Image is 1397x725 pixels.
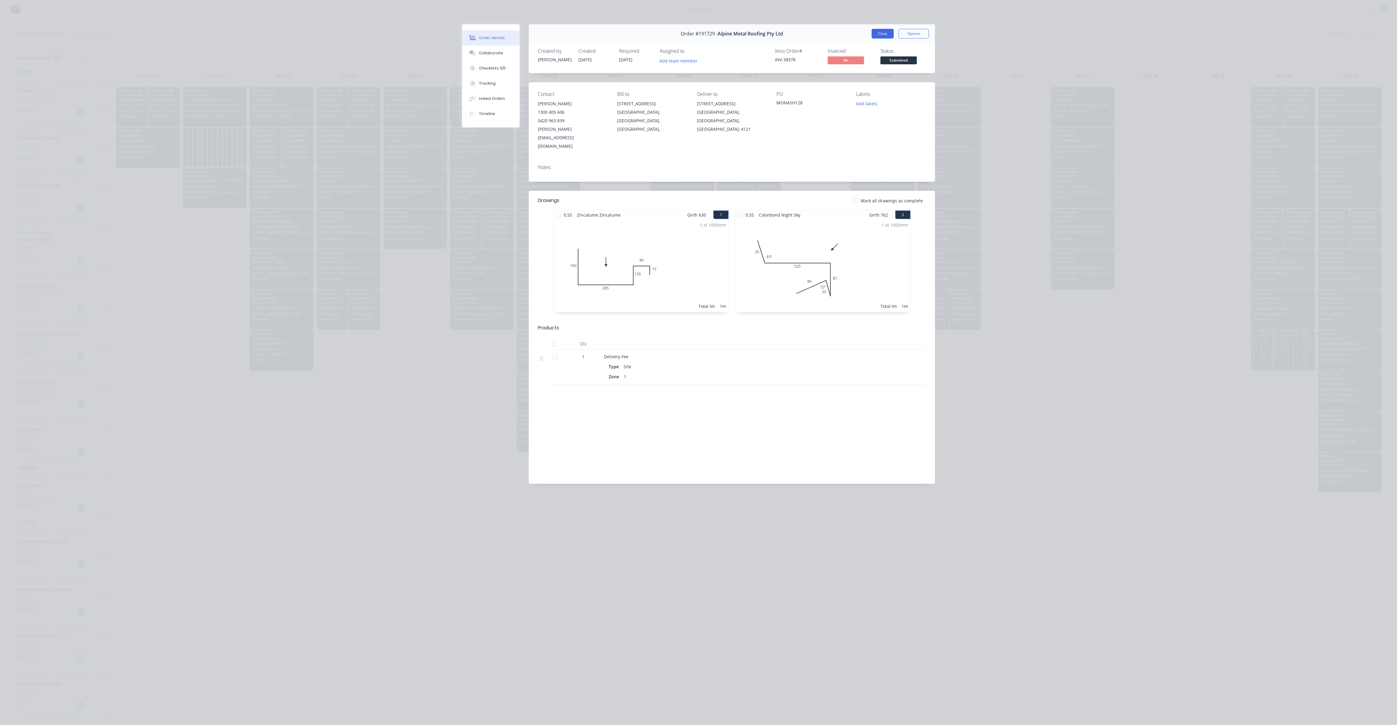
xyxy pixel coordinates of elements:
[479,50,503,56] div: Collaborate
[617,99,687,133] div: [STREET_ADDRESS][GEOGRAPHIC_DATA], [GEOGRAPHIC_DATA], [GEOGRAPHIC_DATA],
[619,57,632,62] span: [DATE]
[479,111,495,116] div: Timeline
[735,219,910,312] div: 03552587358093º72º1 at 1000mmTotal lm1m
[578,57,592,62] span: [DATE]
[538,99,608,150] div: [PERSON_NAME]1300 405 6060420 963 839[PERSON_NAME][EMAIL_ADDRESS][DOMAIN_NAME]
[578,48,612,54] div: Created
[775,56,820,63] div: INV-38378
[462,106,520,121] button: Timeline
[538,48,571,54] div: Created by
[756,211,803,219] span: Colorbond Night Sky
[720,303,726,309] div: 1m
[713,211,729,219] button: 1
[687,211,706,219] span: Girth 630
[538,324,559,332] div: Products
[743,211,756,219] span: 0.55
[565,338,601,350] div: Qty
[861,197,923,204] span: Mark all drawings as complete
[538,91,608,97] div: Contact
[899,29,929,39] button: Options
[462,46,520,61] button: Collaborate
[479,35,505,41] div: Order details
[697,108,767,133] div: [GEOGRAPHIC_DATA], [GEOGRAPHIC_DATA], [GEOGRAPHIC_DATA], 4121
[880,56,917,64] span: Submitted
[604,354,628,359] span: Delivery Fee
[869,211,888,219] span: Girth 762
[538,99,608,108] div: [PERSON_NAME]
[621,372,629,381] div: 1
[698,303,715,309] div: Total lm
[882,222,908,228] div: 1 at 1000mm
[880,303,897,309] div: Total lm
[902,303,908,309] div: 1m
[853,99,880,108] button: Add labels
[660,48,720,54] div: Assigned to
[880,56,917,66] button: Submitted
[828,56,864,64] span: No
[462,91,520,106] button: Linked Orders
[538,125,608,150] div: [PERSON_NAME][EMAIL_ADDRESS][DOMAIN_NAME]
[538,164,926,170] div: Notes
[895,211,910,219] button: 2
[553,219,729,312] div: 016028513540101 at 1000mmTotal lm1m
[609,362,621,371] div: Type
[619,48,652,54] div: Required
[479,81,496,86] div: Tracking
[462,61,520,76] button: Checklists 0/0
[575,211,623,219] span: Zincalume Zincalume
[880,48,926,54] div: Status
[656,56,701,65] button: Add team member
[697,99,767,108] div: [STREET_ADDRESS]
[462,30,520,46] button: Order details
[538,197,559,204] div: Drawings
[872,29,894,39] button: Close
[718,31,783,37] span: Alpine Metal Roofing Pty Ltd
[479,96,505,101] div: Linked Orders
[609,372,621,381] div: Zone
[621,362,634,371] div: Site
[538,56,571,63] div: [PERSON_NAME]
[681,31,718,37] span: Order #191729 -
[617,91,687,97] div: Bill to
[775,48,820,54] div: Xero Order #
[561,211,575,219] span: 0.55
[462,76,520,91] button: Tracking
[776,99,846,108] div: MONASH128
[856,91,926,97] div: Labels
[538,108,608,116] div: 1300 405 606
[617,108,687,133] div: [GEOGRAPHIC_DATA], [GEOGRAPHIC_DATA], [GEOGRAPHIC_DATA],
[538,116,608,125] div: 0420 963 839
[697,91,767,97] div: Deliver to
[582,353,585,360] span: 1
[776,91,846,97] div: PO
[617,99,687,108] div: [STREET_ADDRESS]
[697,99,767,133] div: [STREET_ADDRESS][GEOGRAPHIC_DATA], [GEOGRAPHIC_DATA], [GEOGRAPHIC_DATA], 4121
[828,48,873,54] div: Invoiced
[700,222,726,228] div: 1 at 1000mm
[660,56,701,65] button: Add team member
[479,66,506,71] div: Checklists 0/0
